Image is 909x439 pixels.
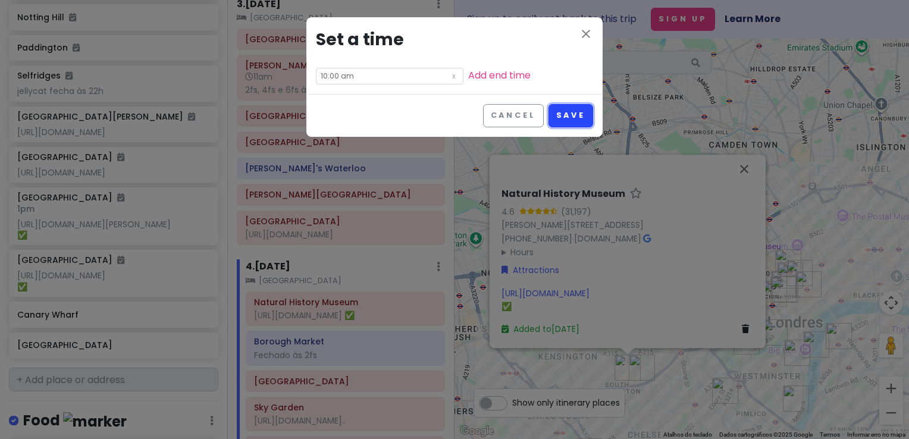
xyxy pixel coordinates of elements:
[579,27,593,43] button: Close
[316,27,593,54] h3: Set a time
[548,104,593,127] button: Save
[448,70,460,81] a: clear
[579,27,593,41] i: close
[468,68,531,82] a: Add end time
[316,68,463,84] input: Start time
[483,104,544,127] button: Cancel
